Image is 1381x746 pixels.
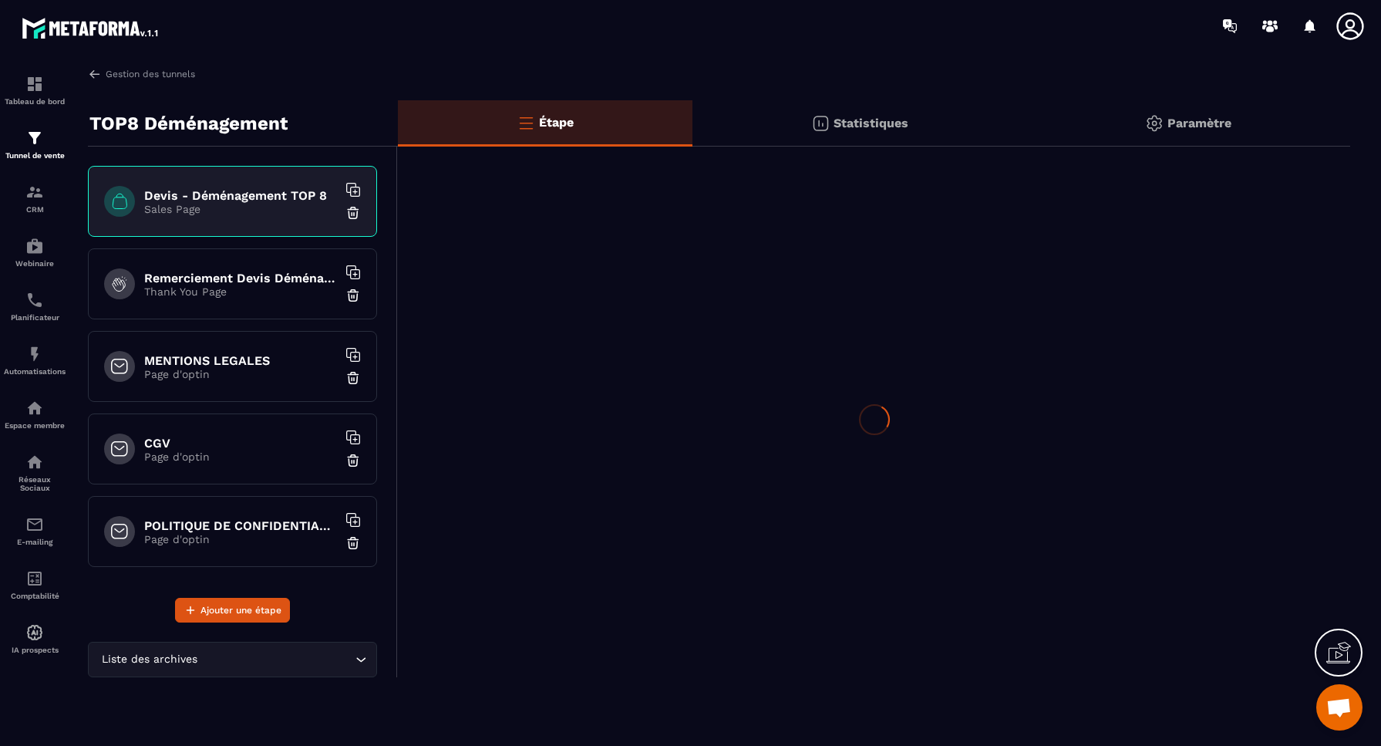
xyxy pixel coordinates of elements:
[144,368,337,380] p: Page d'optin
[539,115,574,130] p: Étape
[144,533,337,545] p: Page d'optin
[4,97,66,106] p: Tableau de bord
[144,451,337,463] p: Page d'optin
[1167,116,1231,130] p: Paramètre
[144,518,337,533] h6: POLITIQUE DE CONFIDENTIALITE
[4,117,66,171] a: formationformationTunnel de vente
[4,421,66,430] p: Espace membre
[4,504,66,558] a: emailemailE-mailing
[144,436,337,451] h6: CGV
[4,367,66,376] p: Automatisations
[345,288,361,303] img: trash
[4,171,66,225] a: formationformationCRM
[25,183,44,201] img: formation
[25,453,44,471] img: social-network
[200,651,352,668] input: Search for option
[25,291,44,309] img: scheduler
[4,259,66,268] p: Webinaire
[345,370,361,386] img: trash
[1145,114,1164,133] img: setting-gr.5f69749f.svg
[1316,684,1362,731] a: Ouvrir le chat
[4,313,66,322] p: Planificateur
[4,475,66,492] p: Réseaux Sociaux
[517,113,535,132] img: bars-o.4a397970.svg
[4,279,66,333] a: schedulerschedulerPlanificateur
[4,538,66,546] p: E-mailing
[345,535,361,551] img: trash
[4,333,66,387] a: automationsautomationsAutomatisations
[345,453,361,468] img: trash
[4,151,66,160] p: Tunnel de vente
[144,188,337,203] h6: Devis - Déménagement TOP 8
[175,598,290,623] button: Ajouter une étape
[4,205,66,214] p: CRM
[25,515,44,534] img: email
[200,603,281,618] span: Ajouter une étape
[25,345,44,363] img: automations
[834,116,908,130] p: Statistiques
[22,14,160,42] img: logo
[25,569,44,588] img: accountant
[144,271,337,285] h6: Remerciement Devis Déménagement Top 8
[144,203,337,215] p: Sales Page
[25,399,44,417] img: automations
[25,129,44,147] img: formation
[4,646,66,654] p: IA prospects
[25,75,44,93] img: formation
[4,387,66,441] a: automationsautomationsEspace membre
[88,642,377,677] div: Search for option
[4,225,66,279] a: automationsautomationsWebinaire
[25,623,44,642] img: automations
[144,353,337,368] h6: MENTIONS LEGALES
[88,67,102,81] img: arrow
[25,237,44,255] img: automations
[4,592,66,600] p: Comptabilité
[345,205,361,221] img: trash
[4,558,66,612] a: accountantaccountantComptabilité
[88,67,195,81] a: Gestion des tunnels
[4,441,66,504] a: social-networksocial-networkRéseaux Sociaux
[98,651,200,668] span: Liste des archives
[4,63,66,117] a: formationformationTableau de bord
[811,114,830,133] img: stats.20deebd0.svg
[89,108,288,139] p: TOP8 Déménagement
[144,285,337,298] p: Thank You Page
